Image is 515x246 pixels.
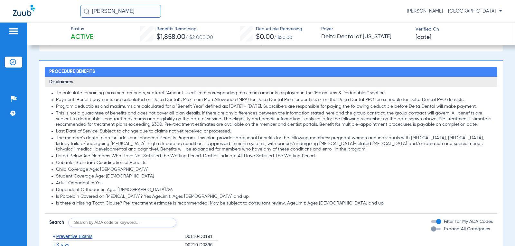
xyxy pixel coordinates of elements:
span: Delta Dental of [US_STATE] [321,33,410,41]
li: Student Coverage Age: [DEMOGRAPHIC_DATA] [56,174,492,179]
li: Listed Below Are Members Who Have Not Satisfied the Waiting Period. Dashes Indicate All Have Sati... [56,153,492,159]
span: Search [49,219,64,226]
li: Is Porcelain Covered on [MEDICAL_DATA]? Yes AgeLimit: Ages [DEMOGRAPHIC_DATA] and up [56,194,492,200]
h3: Disclaimers [45,77,497,87]
img: Zuub Logo [13,5,35,16]
span: [DATE] [416,33,431,41]
span: Expand All Categories [444,227,490,231]
span: + [53,234,55,239]
span: / $50.00 [274,35,292,40]
li: Dependent Orthodontic Age: [DEMOGRAPHIC_DATA]/26 [56,187,492,193]
label: Filter for My ADA Codes [443,218,493,225]
span: Payer [321,26,410,32]
span: Deductible Remaining [256,26,302,32]
li: Is there a Missing Tooth Clause? Pre-treatment estimate is recommended. May be subject to consult... [56,201,492,206]
div: D0110-D0191 [184,232,218,241]
li: Last Date of Service. Subject to change due to claims not yet received or processed. [56,129,492,134]
li: Cob rule: Standard Coordination of Benefits [56,160,492,166]
li: The member's dental plan includes our Enhanced Benefits Program. This plan provides additional be... [56,135,492,152]
span: Preventive Exams [56,234,92,239]
li: Program deductibles and maximums are calculated for a "Benefit Year" defined as: [DATE] - [DATE].... [56,104,492,110]
img: hamburger-icon [8,27,19,35]
span: Active [71,33,93,42]
img: Search Icon [84,8,89,14]
span: / $2,000.00 [185,35,213,40]
li: This is not a guarantee of benefits and does not cover all plan details. If there are any differe... [56,111,492,128]
li: Child Coverage Age: [DEMOGRAPHIC_DATA] [56,167,492,173]
span: [PERSON_NAME] - [GEOGRAPHIC_DATA] [407,8,502,14]
li: Payment: Benefit payments are calculated on Delta Dental's Maximum Plan Allowance (MPA) for Delta... [56,97,492,103]
h2: Procedure Benefits [45,67,497,77]
span: Verified On [416,26,504,33]
input: Search by ADA code or keyword… [68,218,176,227]
span: Status [71,26,93,32]
li: To calculate remaining maximum amounts, subtract "Amount Used" from corresponding maximum amounts... [56,90,492,96]
span: $1,858.00 [156,34,185,41]
li: Adult Orthodontic: Yes [56,180,492,186]
input: Search for patients [80,5,161,18]
span: $0.00 [256,34,274,41]
span: Benefits Remaining [156,26,213,32]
